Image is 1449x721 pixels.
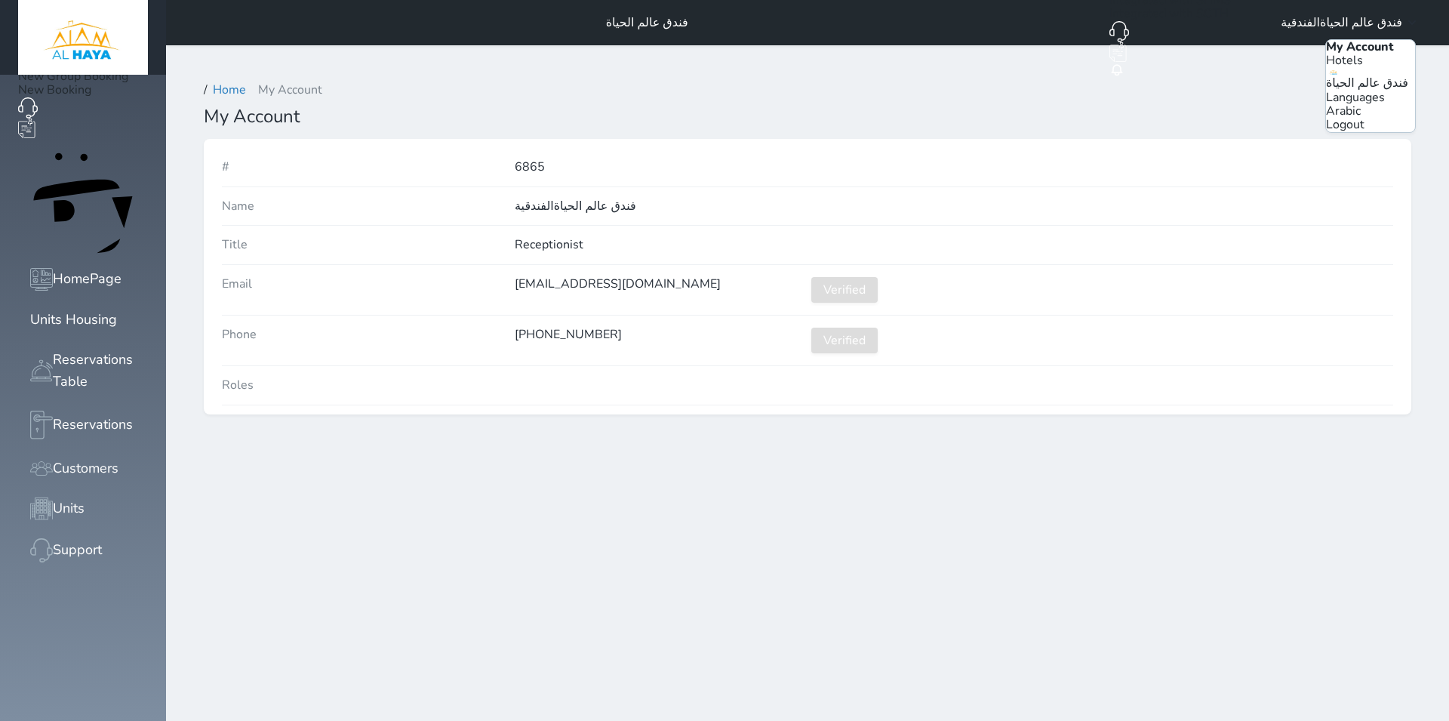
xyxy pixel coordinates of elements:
a: Home [213,82,246,98]
a: Support [1109,21,1296,42]
a: Support [18,97,148,119]
span: Integrated with SCTH [1109,5,1229,22]
h4: Roles [222,378,515,392]
div: فندق عالم الحياة [606,14,688,32]
div: Customers [53,458,118,479]
h6: Hotels [1326,54,1415,67]
button: Verified [811,277,878,303]
h6: Languages [1326,91,1415,104]
a: HomePage [18,268,148,291]
a: Logout [1326,116,1364,133]
div: Support [53,539,102,561]
a: Staff feedback [18,138,148,268]
h4: Email [222,277,515,291]
a: Customers [18,458,148,479]
a: Notifications [1109,62,1124,77]
span: فندق عالم الحياةالفندقية [1281,16,1402,29]
h4: Phone [222,328,515,341]
a: Reservations Table [18,349,148,393]
h4: # [222,160,515,174]
a: فندق عالم الحياة [1326,68,1415,92]
div: Reservations [53,414,133,436]
p: [PHONE_NUMBER] [515,328,808,341]
div: HomePage [53,268,122,290]
a: Support [18,538,148,562]
div: Units Housing [30,309,117,331]
a: New Booking [18,82,91,98]
a: Arabic [1326,103,1361,119]
p: 6865 [515,160,1393,174]
a: My Account [1326,39,1393,55]
img: فندق عالم الحياة [1326,68,1341,77]
button: Verified [811,328,878,353]
span: فندق عالم الحياة [1326,75,1408,91]
h4: My Account [204,104,300,128]
a: Staff feedback [1109,42,1296,62]
a: Reservations [18,411,148,439]
div: Units [53,498,85,519]
a: New Group Booking [18,68,128,85]
a: Staff feedback [18,119,148,138]
p: فندق عالم الحياةالفندقية [515,199,1393,213]
a: Units [18,498,148,520]
p: [EMAIL_ADDRESS][DOMAIN_NAME] [515,277,808,291]
a: My Account [258,82,322,98]
h4: Title [222,238,515,251]
p: Receptionist [515,238,1393,251]
h4: Name [222,199,515,213]
div: Reservations Table [53,349,148,393]
a: Units Housing [18,309,148,331]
